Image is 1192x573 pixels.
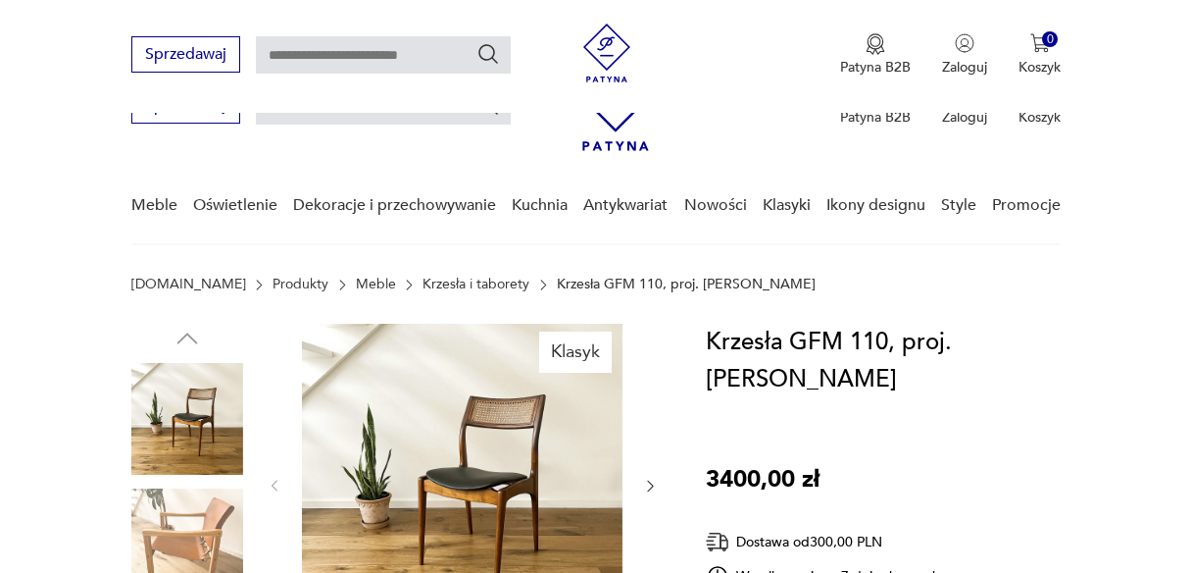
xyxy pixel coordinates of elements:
[539,332,612,373] div: Klasyk
[1018,108,1061,127] p: Koszyk
[866,33,885,55] img: Ikona medalu
[840,58,911,77] p: Patyna B2B
[684,168,747,243] a: Nowości
[942,33,987,77] button: Zaloguj
[131,277,246,292] a: [DOMAIN_NAME]
[356,277,396,292] a: Meble
[942,108,987,127] p: Zaloguj
[1018,58,1061,77] p: Koszyk
[193,168,277,243] a: Oświetlenie
[131,49,240,63] a: Sprzedawaj
[992,168,1061,243] a: Promocje
[476,42,500,66] button: Szukaj
[840,33,911,77] button: Patyna B2B
[840,108,911,127] p: Patyna B2B
[1030,33,1050,53] img: Ikona koszyka
[131,168,177,243] a: Meble
[577,24,636,82] img: Patyna - sklep z meblami i dekoracjami vintage
[941,168,976,243] a: Style
[1042,31,1059,48] div: 0
[512,168,568,243] a: Kuchnia
[422,277,529,292] a: Krzesła i taborety
[763,168,811,243] a: Klasyki
[706,324,1077,398] h1: Krzesła GFM 110, proj. [PERSON_NAME]
[131,363,243,475] img: Zdjęcie produktu Krzesła GFM 110, proj. Edmund Homa
[583,168,668,243] a: Antykwariat
[955,33,974,53] img: Ikonka użytkownika
[557,277,816,292] p: Krzesła GFM 110, proj. [PERSON_NAME]
[706,530,941,554] div: Dostawa od 300,00 PLN
[840,33,911,77] a: Ikona medaluPatyna B2B
[942,58,987,77] p: Zaloguj
[1018,33,1061,77] button: 0Koszyk
[706,461,819,498] p: 3400,00 zł
[706,530,729,554] img: Ikona dostawy
[131,100,240,114] a: Sprzedawaj
[131,36,240,73] button: Sprzedawaj
[273,277,328,292] a: Produkty
[826,168,925,243] a: Ikony designu
[293,168,496,243] a: Dekoracje i przechowywanie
